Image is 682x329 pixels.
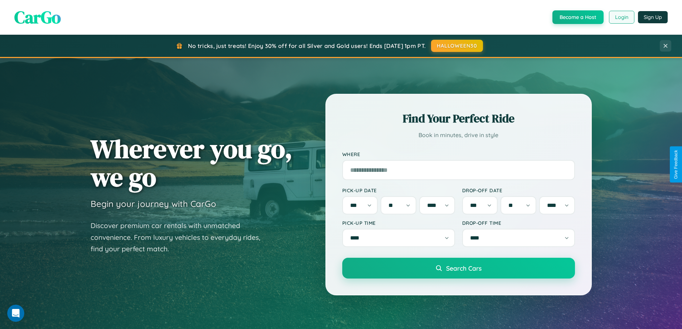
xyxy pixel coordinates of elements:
[91,135,292,191] h1: Wherever you go, we go
[431,40,483,52] button: HALLOWEEN30
[188,42,426,49] span: No tricks, just treats! Enjoy 30% off for all Silver and Gold users! Ends [DATE] 1pm PT.
[673,150,678,179] div: Give Feedback
[14,5,61,29] span: CarGo
[462,220,575,226] label: Drop-off Time
[91,220,270,255] p: Discover premium car rentals with unmatched convenience. From luxury vehicles to everyday rides, ...
[342,151,575,157] label: Where
[342,111,575,126] h2: Find Your Perfect Ride
[609,11,634,24] button: Login
[342,258,575,279] button: Search Cars
[446,264,482,272] span: Search Cars
[342,187,455,193] label: Pick-up Date
[342,130,575,140] p: Book in minutes, drive in style
[552,10,604,24] button: Become a Host
[342,220,455,226] label: Pick-up Time
[462,187,575,193] label: Drop-off Date
[91,198,216,209] h3: Begin your journey with CarGo
[7,305,24,322] iframe: Intercom live chat
[638,11,668,23] button: Sign Up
